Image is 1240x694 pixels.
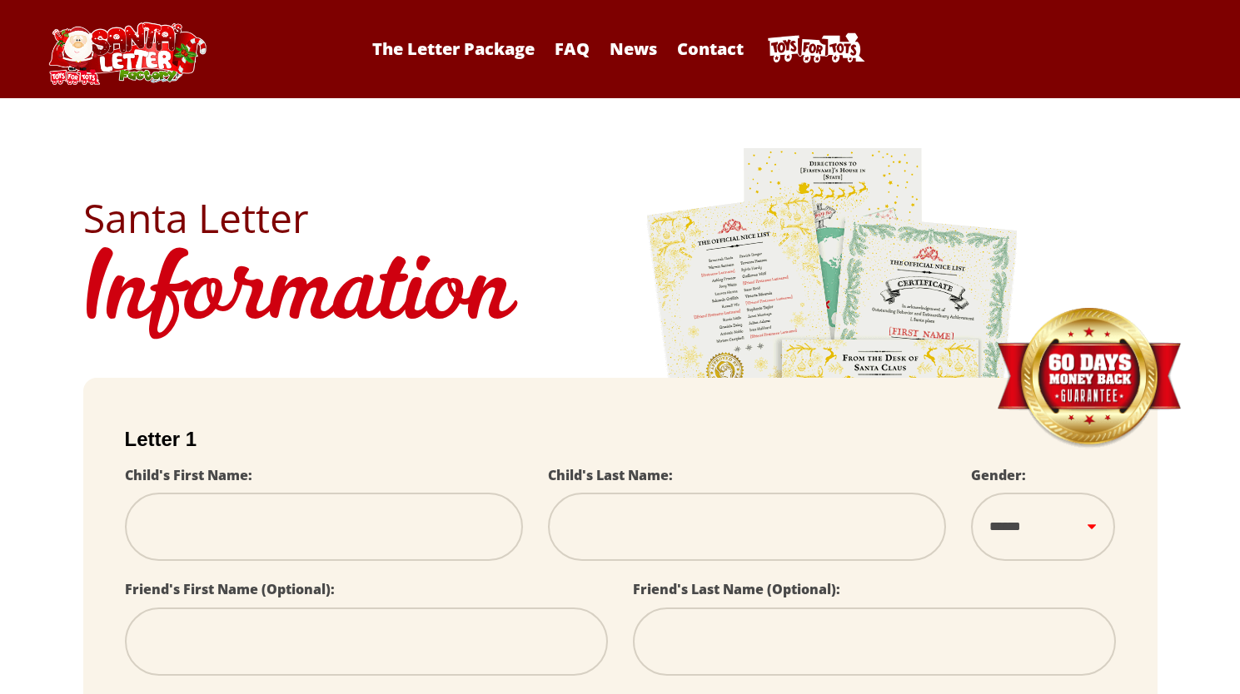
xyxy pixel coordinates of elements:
h1: Information [83,238,1158,353]
a: Contact [669,37,752,60]
label: Friend's Last Name (Optional): [633,580,840,598]
a: FAQ [546,37,598,60]
img: Santa Letter Logo [43,22,210,85]
h2: Santa Letter [83,198,1158,238]
label: Child's First Name: [125,466,252,484]
label: Gender: [971,466,1026,484]
img: letters.png [645,146,1020,611]
a: The Letter Package [364,37,543,60]
label: Child's Last Name: [548,466,673,484]
iframe: Opens a widget where you can find more information [1133,644,1223,686]
h2: Letter 1 [125,428,1116,451]
label: Friend's First Name (Optional): [125,580,335,598]
a: News [601,37,665,60]
img: Money Back Guarantee [995,307,1183,449]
